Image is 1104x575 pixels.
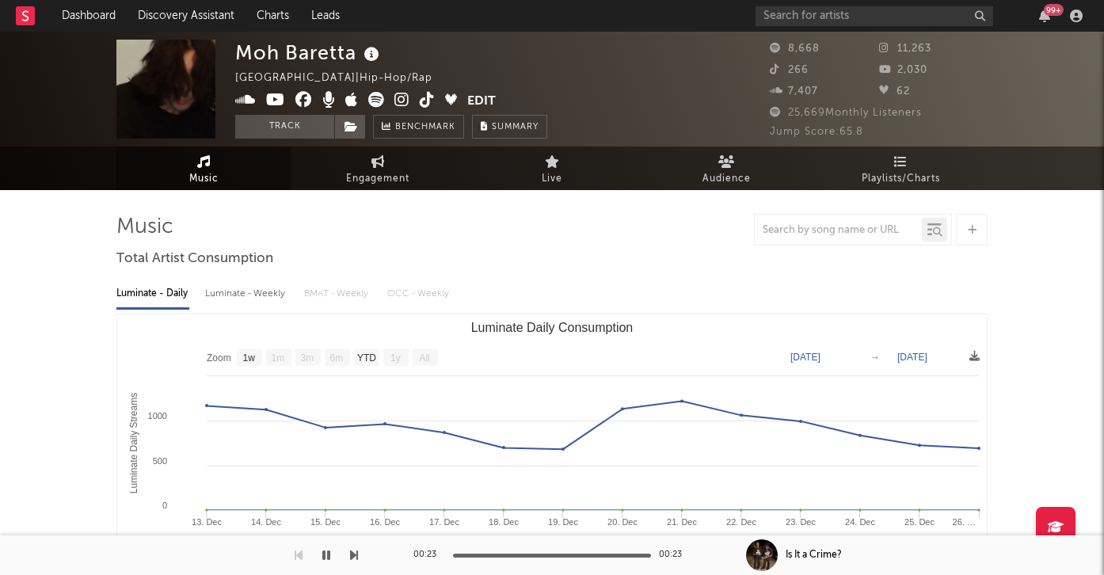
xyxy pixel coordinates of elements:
span: Playlists/Charts [862,169,940,188]
span: 266 [770,65,809,75]
span: Live [542,169,562,188]
a: Audience [639,147,813,190]
button: Summary [472,115,547,139]
text: 20. Dec [607,517,638,527]
span: Total Artist Consumption [116,249,273,268]
text: 1w [243,352,256,364]
text: 16. Dec [370,517,400,527]
text: 0 [162,501,167,510]
span: 7,407 [770,86,818,97]
div: [GEOGRAPHIC_DATA] | Hip-Hop/Rap [235,69,451,88]
text: Luminate Daily Streams [128,393,139,493]
text: 1000 [148,411,167,421]
span: Audience [702,169,751,188]
text: 1m [272,352,285,364]
text: 19. Dec [548,517,578,527]
div: Luminate - Weekly [205,280,288,307]
div: 99 + [1044,4,1064,16]
span: Summary [492,123,539,131]
a: Live [465,147,639,190]
span: Jump Score: 65.8 [770,127,863,137]
text: 21. Dec [667,517,697,527]
text: 3m [301,352,314,364]
span: 25,669 Monthly Listeners [770,108,922,118]
input: Search by song name or URL [755,224,922,237]
text: 24. Dec [845,517,875,527]
text: 15. Dec [310,517,341,527]
text: [DATE] [897,352,927,363]
a: Playlists/Charts [813,147,988,190]
button: 99+ [1039,10,1050,22]
text: 25. Dec [904,517,935,527]
a: Engagement [291,147,465,190]
text: 22. Dec [726,517,756,527]
input: Search for artists [756,6,993,26]
div: Is It a Crime? [786,548,842,562]
text: 14. Dec [251,517,281,527]
div: Luminate - Daily [116,280,189,307]
span: 11,263 [879,44,931,54]
text: 18. Dec [489,517,519,527]
text: YTD [357,352,376,364]
span: Music [189,169,219,188]
span: Engagement [346,169,409,188]
text: All [419,352,429,364]
text: Zoom [207,352,231,364]
text: 17. Dec [429,517,459,527]
text: 6m [330,352,344,364]
text: 26. … [953,517,976,527]
a: Music [116,147,291,190]
text: 13. Dec [192,517,222,527]
div: 00:23 [413,546,445,565]
span: 8,668 [770,44,820,54]
div: Moh Baretta [235,40,383,66]
text: Luminate Daily Consumption [471,321,634,334]
text: [DATE] [790,352,820,363]
text: → [870,352,880,363]
text: 23. Dec [786,517,816,527]
button: Edit [467,92,496,112]
span: Benchmark [395,118,455,137]
text: 500 [153,456,167,466]
div: 00:23 [659,546,691,565]
span: 62 [879,86,910,97]
a: Benchmark [373,115,464,139]
button: Track [235,115,334,139]
span: 2,030 [879,65,927,75]
text: 1y [390,352,401,364]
